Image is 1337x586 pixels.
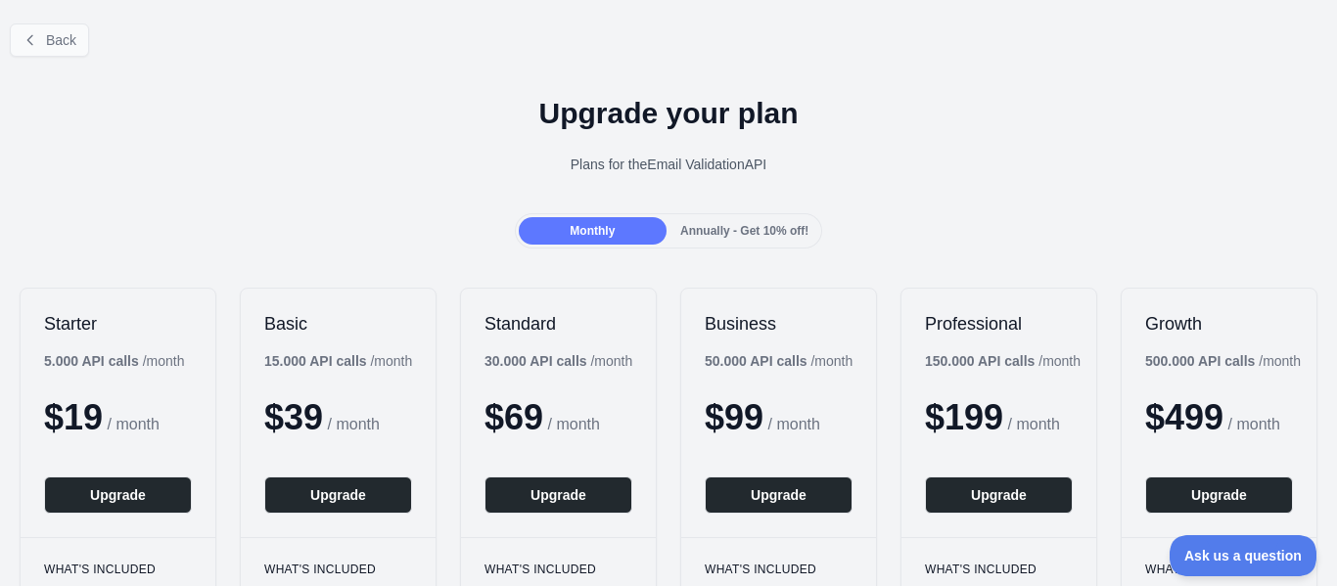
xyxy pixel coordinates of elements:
span: $ 99 [705,397,763,437]
b: 30.000 API calls [484,353,587,369]
h2: Standard [484,312,632,336]
h2: Business [705,312,853,336]
div: / month [705,351,853,371]
div: / month [484,351,632,371]
span: $ 499 [1145,397,1223,437]
span: $ 69 [484,397,543,437]
b: 50.000 API calls [705,353,807,369]
b: 500.000 API calls [1145,353,1255,369]
span: $ 199 [925,397,1003,437]
iframe: Toggle Customer Support [1170,535,1317,576]
h2: Professional [925,312,1073,336]
div: / month [1145,351,1301,371]
h2: Growth [1145,312,1293,336]
b: 150.000 API calls [925,353,1035,369]
div: / month [925,351,1081,371]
